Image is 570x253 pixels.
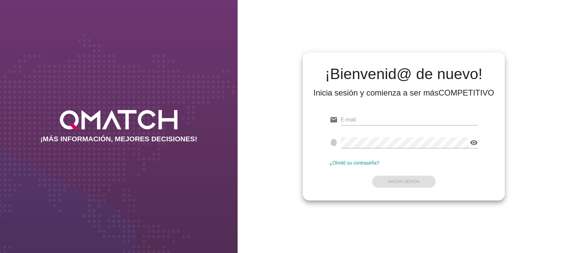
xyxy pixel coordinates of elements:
[470,139,478,147] i: visibility
[330,139,338,147] i: fingerprint
[40,135,197,143] h2: ¡MÁS INFORMACIÓN, MEJORES DECISIONES!
[314,87,494,98] div: Inicia sesión y comienza a ser más
[439,88,494,97] strong: COMPETITIVO
[341,114,478,125] input: E-mail
[314,66,494,82] h2: ¡Bienvenid@ de nuevo!
[330,160,379,166] a: ¿Olvidó su contraseña?
[330,116,338,124] i: email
